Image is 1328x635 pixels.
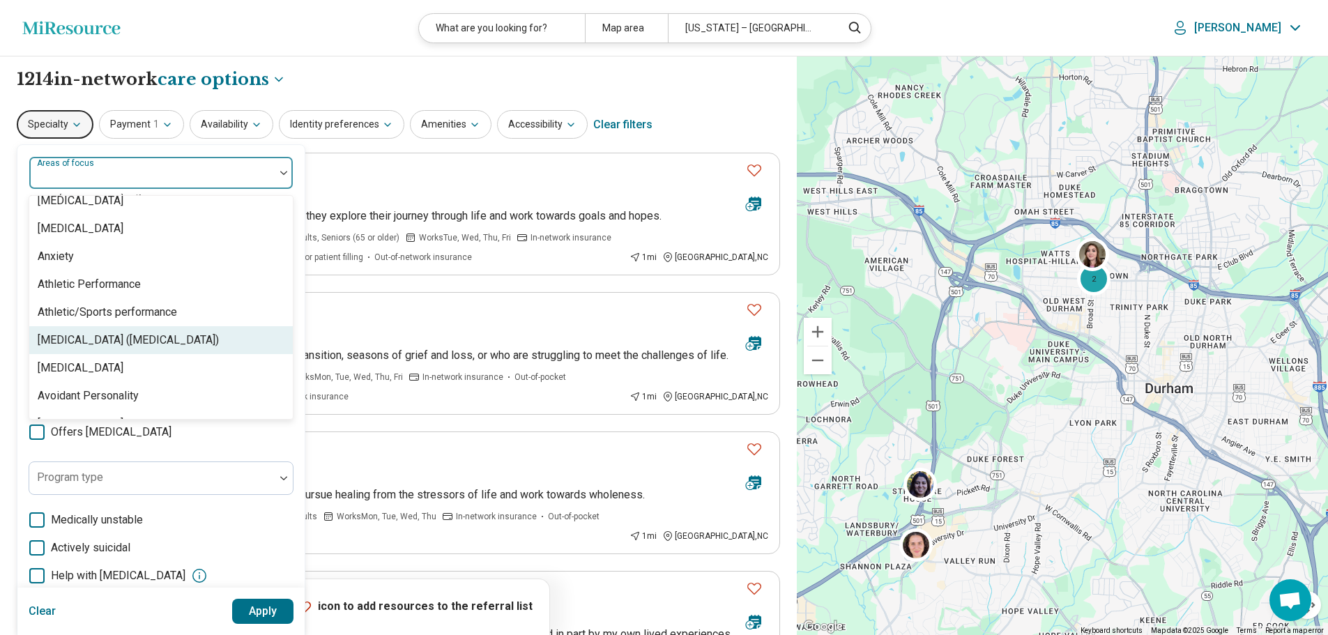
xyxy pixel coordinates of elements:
p: Serving those needing support in the midst of transition, seasons of grief and loss, or who are s... [70,347,768,364]
button: Favorite [740,435,768,464]
label: Program type [37,470,103,484]
span: 1 [153,117,159,132]
button: Apply [232,599,294,624]
a: Terms (opens in new tab) [1237,627,1257,634]
button: Zoom out [804,346,832,374]
div: Avoidant Personality [38,388,139,404]
div: [GEOGRAPHIC_DATA] , NC [662,390,768,403]
button: Care options [158,68,286,91]
button: Amenities [410,110,491,139]
button: Payment1 [99,110,184,139]
span: Out-of-network insurance [374,251,472,263]
h1: 1214 in-network [17,68,286,91]
span: Medically unstable [51,512,143,528]
label: Areas of focus [37,158,97,168]
a: Report a map error [1265,627,1324,634]
p: I enjoy connecting and partnering with clients as they explore their journey through life and wor... [70,208,768,224]
button: Favorite [740,156,768,185]
button: Favorite [740,574,768,603]
span: Works Mon, Tue, Wed, Thu [337,510,436,523]
div: [MEDICAL_DATA] [38,360,123,376]
p: I work with preteens, teens, and adults as they pursue healing from the stressors of life and wor... [70,487,768,503]
span: Offers [MEDICAL_DATA] [51,424,171,441]
span: Out-of-pocket [548,510,600,523]
span: Help with [MEDICAL_DATA] [51,567,185,584]
div: Athletic Performance [38,276,141,293]
div: Map area [585,14,668,43]
div: What are you looking for? [419,14,585,43]
button: Zoom in [804,318,832,346]
div: [MEDICAL_DATA] [38,220,123,237]
button: Accessibility [497,110,588,139]
span: Out-of-pocket [514,371,566,383]
div: 1 mi [629,390,657,403]
span: care options [158,68,269,91]
span: In-network insurance [422,371,503,383]
span: Works Mon, Tue, Wed, Thu, Fri [290,371,403,383]
div: Athletic/Sports performance [38,304,177,321]
div: [MEDICAL_DATA] ([MEDICAL_DATA]) [38,332,219,349]
div: [GEOGRAPHIC_DATA] , NC [662,251,768,263]
button: Availability [190,110,273,139]
div: [MEDICAL_DATA] [38,192,123,209]
div: [MEDICAL_DATA] [38,415,123,432]
span: Map data ©2025 Google [1151,627,1228,634]
button: Clear [29,599,56,624]
button: Specialty [17,110,93,139]
div: Anxiety [38,248,74,265]
div: 2 [1077,261,1111,295]
p: Click icon to add resources to the referral list [264,599,533,615]
span: In-network insurance [456,510,537,523]
span: Anxiety, [MEDICAL_DATA], Self-Esteem, etc. [29,194,186,204]
span: Actively suicidal [51,540,130,556]
div: 1 mi [629,530,657,542]
button: Identity preferences [279,110,404,139]
div: 1 mi [629,251,657,263]
div: Open chat [1269,579,1311,621]
div: Clear filters [593,108,652,141]
span: Works Tue, Wed, Thu, Fri [419,231,511,244]
div: [GEOGRAPHIC_DATA] , NC [662,530,768,542]
div: [US_STATE] – [GEOGRAPHIC_DATA] [668,14,834,43]
button: Favorite [740,296,768,324]
p: [PERSON_NAME] [1194,21,1281,35]
span: In-network insurance [531,231,611,244]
